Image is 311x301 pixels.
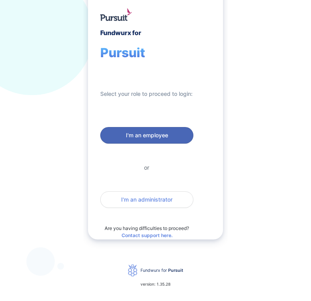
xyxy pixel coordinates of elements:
[141,281,170,287] p: version: 1.35.28
[126,131,168,139] span: I'm an employee
[100,89,193,99] div: Select your role to proceed to login:
[141,267,183,274] div: Fundwurx for
[100,27,141,39] div: Fundwurx for
[100,225,193,239] p: Are you having difficulties to proceed?
[121,196,172,204] span: I'm an administrator
[122,232,172,238] a: Contact support here.
[100,45,145,61] span: Pursuit
[100,8,132,21] img: logo.jpg
[167,268,183,273] span: Pursuit
[100,127,193,144] button: I'm an employee
[100,164,193,171] div: or
[100,191,193,208] button: I'm an administrator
